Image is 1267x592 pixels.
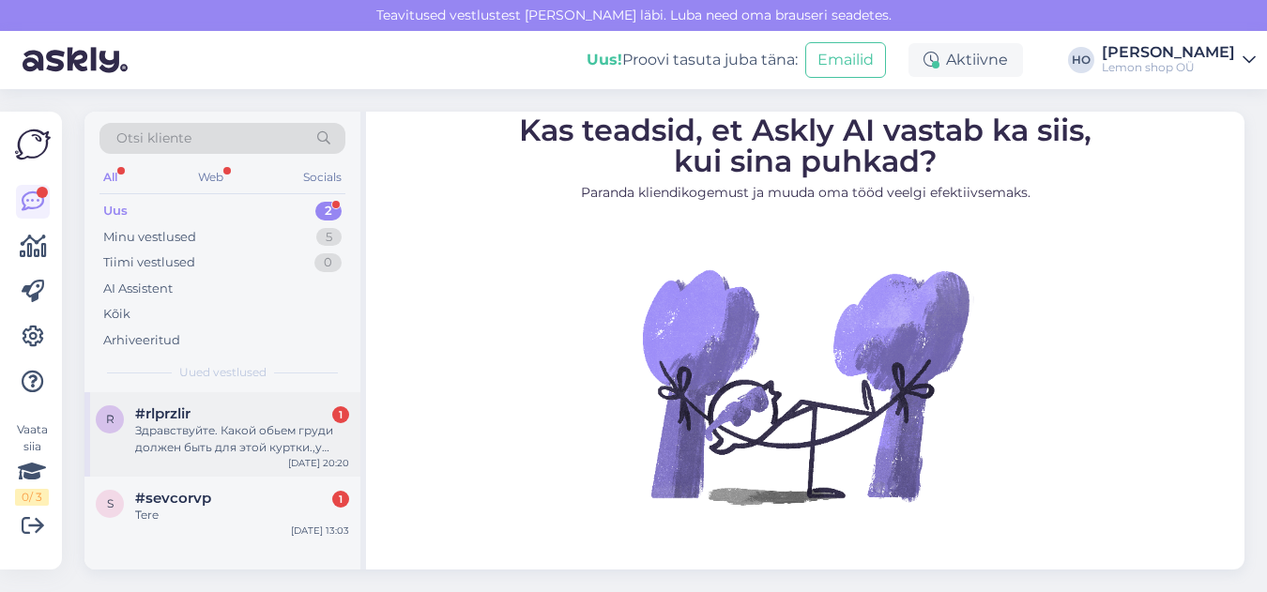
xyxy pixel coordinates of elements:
[519,111,1091,178] span: Kas teadsid, et Askly AI vastab ka siis, kui sina puhkad?
[1102,60,1235,75] div: Lemon shop OÜ
[179,364,267,381] span: Uued vestlused
[99,165,121,190] div: All
[116,129,191,148] span: Otsi kliente
[103,228,196,247] div: Minu vestlused
[15,421,49,506] div: Vaata siia
[135,507,349,524] div: Tere
[288,456,349,470] div: [DATE] 20:20
[519,182,1091,202] p: Paranda kliendikogemust ja muuda oma tööd veelgi efektiivsemaks.
[106,412,114,426] span: r
[103,202,128,220] div: Uus
[15,127,51,162] img: Askly Logo
[291,524,349,538] div: [DATE] 13:03
[332,491,349,508] div: 1
[315,202,342,220] div: 2
[314,253,342,272] div: 0
[1102,45,1235,60] div: [PERSON_NAME]
[103,331,180,350] div: Arhiveeritud
[805,42,886,78] button: Emailid
[587,49,798,71] div: Proovi tasuta juba täna:
[103,253,195,272] div: Tiimi vestlused
[299,165,345,190] div: Socials
[332,406,349,423] div: 1
[103,280,173,298] div: AI Assistent
[103,305,130,324] div: Kõik
[1068,47,1094,73] div: HO
[1102,45,1256,75] a: [PERSON_NAME]Lemon shop OÜ
[107,496,114,510] span: s
[194,165,227,190] div: Web
[316,228,342,247] div: 5
[135,422,349,456] div: Здравствуйте. Какой обьем груди должен быть для этой куртки.,у меня 112,какой размер подойдет.Бла...
[135,490,211,507] span: #sevcorvp
[15,489,49,506] div: 0 / 3
[587,51,622,68] b: Uus!
[908,43,1023,77] div: Aktiivne
[135,405,191,422] span: #rlprzlir
[636,217,974,554] img: No Chat active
